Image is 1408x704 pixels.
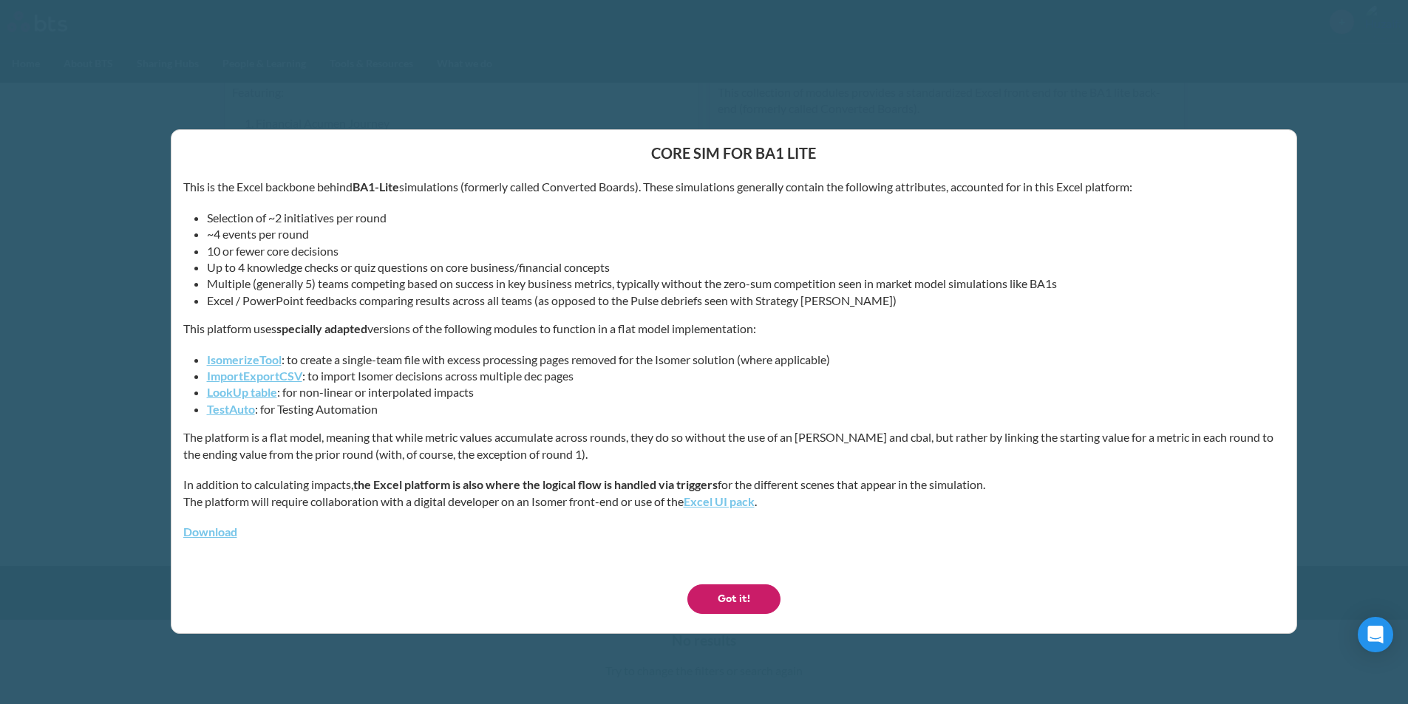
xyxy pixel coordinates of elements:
[183,524,237,539] a: Download
[1358,617,1393,652] div: Open Intercom Messenger
[207,352,282,366] a: IsomerizeTool
[207,352,1273,368] li: : to create a single-team file with excess processing pages removed for the Isomer solution (wher...
[207,259,1273,276] li: Up to 4 knowledge checks or quiz questions on core business/financial concepts
[207,401,1273,417] li: : for Testing Automation
[183,179,1285,195] p: This is the Excel backbone behind simulations (formerly called Converted Boards). These simulatio...
[207,384,1273,400] li: : for non-linear or interpolated impacts
[183,429,1285,462] p: The platform is a flat model, meaning that while metric values accumulate across rounds, they do ...
[353,477,718,491] strong: the Excel platform is also where the logical flow is handled via triggers
[183,321,1285,337] p: This platform uses versions of the following modules to function in a flat model implementation:
[207,385,277,399] a: LookUp table
[207,368,1273,384] li: : to import Isomer decisions across multiple dec pages
[183,476,1285,510] p: In addition to calculating impacts, for the different scenes that appear in the simulation. The p...
[353,180,399,194] strong: BA1-Lite
[207,226,1273,242] li: ~4 events per round
[207,210,1273,226] li: Selection of ~2 initiatives per round
[276,321,367,335] strong: specially adapted
[207,402,255,416] a: TestAuto
[207,369,302,383] a: ImportExportCSV
[207,276,1273,292] li: Multiple (generally 5) teams competing based on success in key business metrics, typically withou...
[687,584,780,614] button: Got it!
[207,293,1273,309] li: Excel / PowerPoint feedbacks comparing results across all teams (as opposed to the Pulse debriefs...
[183,142,1285,164] header: Core Sim for BA1 Lite
[684,494,755,508] a: Excel UI pack
[207,243,1273,259] li: 10 or fewer core decisions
